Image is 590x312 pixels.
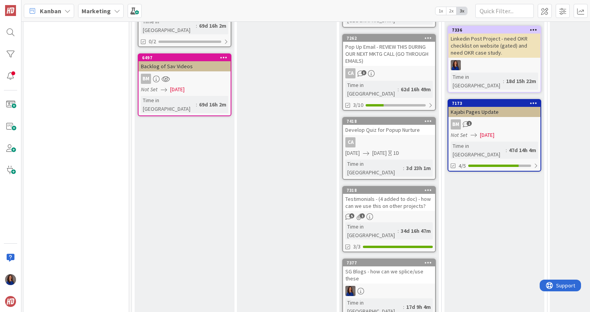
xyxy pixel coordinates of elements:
div: 7262 [343,35,435,42]
i: Not Set [451,131,467,138]
a: 7318Testimonials - (4 added to doc) - how can we use this on other projects?Time in [GEOGRAPHIC_D... [342,186,436,252]
input: Quick Filter... [475,4,534,18]
div: SG Blogs - how can we splice/use these [343,266,435,284]
img: SL [5,274,16,285]
img: SL [345,286,355,296]
div: 1D [393,149,399,157]
div: 3d 23h 1m [404,164,433,172]
span: 3x [457,7,467,15]
div: Testimonials - (4 added to doc) - how can we use this on other projects? [343,194,435,211]
div: 7377 [343,259,435,266]
div: 6497Backlog of Sav Videos [139,54,231,71]
span: : [403,164,404,172]
img: Visit kanbanzone.com [5,5,16,16]
span: 1 [467,121,472,126]
div: BM [448,119,540,129]
div: 7262 [347,35,435,41]
div: 17d 9h 4m [404,303,433,311]
div: SL [343,286,435,296]
div: 7336 [448,27,540,34]
span: : [196,21,197,30]
span: : [196,100,197,109]
a: 7173Kajabi Pages UpdateBMNot Set[DATE]Time in [GEOGRAPHIC_DATA]:47d 14h 4m4/5 [448,99,541,172]
span: 1x [435,7,446,15]
span: [DATE] [170,85,185,94]
div: 34d 16h 47m [399,227,433,235]
span: : [403,303,404,311]
div: 7318 [343,187,435,194]
span: : [398,227,399,235]
div: 69d 16h 2m [197,100,228,109]
div: 7262Pop Up Email - REVIEW THIS DURING OUR NEXT MKTG CALL (GO THROUGH EMAILS) [343,35,435,66]
span: 3/10 [353,101,363,109]
span: 0/2 [149,37,156,46]
div: 7173 [452,101,540,106]
a: 7418Develop Quiz for Popup NurtureCA[DATE][DATE]1DTime in [GEOGRAPHIC_DATA]:3d 23h 1m [342,117,436,180]
span: : [506,146,507,154]
span: Kanban [40,6,61,16]
div: Time in [GEOGRAPHIC_DATA] [451,142,506,159]
div: Linkedin Post Project - need OKR checklist on website (gated) and need OKR case study. [448,34,540,58]
div: 6497 [139,54,231,61]
a: 7262Pop Up Email - REVIEW THIS DURING OUR NEXT MKTG CALL (GO THROUGH EMAILS)CATime in [GEOGRAPHIC... [342,34,436,111]
div: Backlog of Sav Videos [139,61,231,71]
span: [DATE] [372,149,387,157]
div: 18d 15h 22m [504,77,538,85]
div: BM [451,119,461,129]
div: 7173Kajabi Pages Update [448,100,540,117]
span: 2x [446,7,457,15]
div: BM [139,74,231,84]
img: avatar [5,296,16,307]
div: BM [141,74,151,84]
i: Not Set [141,86,158,93]
div: 6497 [142,55,231,60]
span: [DATE] [480,131,494,139]
div: 7173 [448,100,540,107]
span: 5 [349,213,354,218]
span: 3 [361,70,366,75]
img: SL [451,60,461,70]
span: 3/3 [353,243,361,251]
div: 7336 [452,27,540,33]
div: 7418 [347,119,435,124]
span: 4/5 [458,162,466,170]
span: : [398,85,399,94]
div: 69d 16h 2m [197,21,228,30]
a: 6497Backlog of Sav VideosBMNot Set[DATE]Time in [GEOGRAPHIC_DATA]:69d 16h 2m [138,53,231,116]
div: Time in [GEOGRAPHIC_DATA] [451,73,503,90]
span: Support [16,1,36,11]
span: 1 [360,213,365,218]
div: 7418Develop Quiz for Popup Nurture [343,118,435,135]
div: CA [345,137,355,147]
div: Develop Quiz for Popup Nurture [343,125,435,135]
div: SL [448,60,540,70]
div: CA [345,68,355,78]
div: Time in [GEOGRAPHIC_DATA] [345,81,398,98]
b: Marketing [82,7,111,15]
div: 7336Linkedin Post Project - need OKR checklist on website (gated) and need OKR case study. [448,27,540,58]
div: 7418 [343,118,435,125]
div: Kajabi Pages Update [448,107,540,117]
div: 7377SG Blogs - how can we splice/use these [343,259,435,284]
div: Time in [GEOGRAPHIC_DATA] [141,17,196,34]
div: Time in [GEOGRAPHIC_DATA] [345,222,398,239]
span: : [503,77,504,85]
div: 7318Testimonials - (4 added to doc) - how can we use this on other projects? [343,187,435,211]
div: Pop Up Email - REVIEW THIS DURING OUR NEXT MKTG CALL (GO THROUGH EMAILS) [343,42,435,66]
span: [DATE] [345,149,360,157]
div: CA [343,137,435,147]
div: Time in [GEOGRAPHIC_DATA] [141,96,196,113]
div: 7377 [347,260,435,266]
div: Time in [GEOGRAPHIC_DATA] [345,160,403,177]
div: 7318 [347,188,435,193]
div: 62d 16h 49m [399,85,433,94]
div: 47d 14h 4m [507,146,538,154]
a: 7336Linkedin Post Project - need OKR checklist on website (gated) and need OKR case study.SLTime ... [448,26,541,93]
div: CA [343,68,435,78]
